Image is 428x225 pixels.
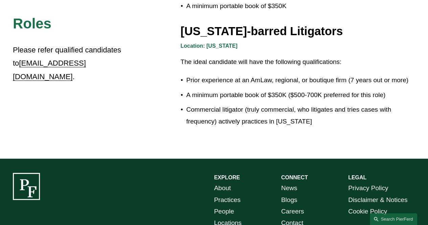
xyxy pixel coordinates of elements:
[186,104,415,127] p: Commercial litigator (truly commercial, who litigates and tries cases with frequency) actively pr...
[370,213,417,225] a: Search this site
[186,74,415,86] p: Prior experience at an AmLaw, regional, or boutique firm (7 years out or more)
[13,59,86,81] a: [EMAIL_ADDRESS][DOMAIN_NAME]
[214,194,241,206] a: Practices
[281,175,308,180] strong: CONNECT
[214,206,234,217] a: People
[214,182,231,194] a: About
[281,194,297,206] a: Blogs
[180,43,237,49] strong: Location: [US_STATE]
[186,0,415,12] p: A minimum portable book of $350K
[180,56,415,68] p: The ideal candidate will have the following qualifications:
[348,175,366,180] strong: LEGAL
[214,175,240,180] strong: EXPLORE
[348,194,407,206] a: Disclaimer & Notices
[180,24,415,38] h3: [US_STATE]-barred Litigators
[186,89,415,101] p: A minimum portable book of $350K ($500-700K preferred for this role)
[348,182,388,194] a: Privacy Policy
[13,16,51,31] span: Roles
[348,206,387,217] a: Cookie Policy
[281,182,297,194] a: News
[281,206,304,217] a: Careers
[13,43,130,84] p: Please refer qualified candidates to .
